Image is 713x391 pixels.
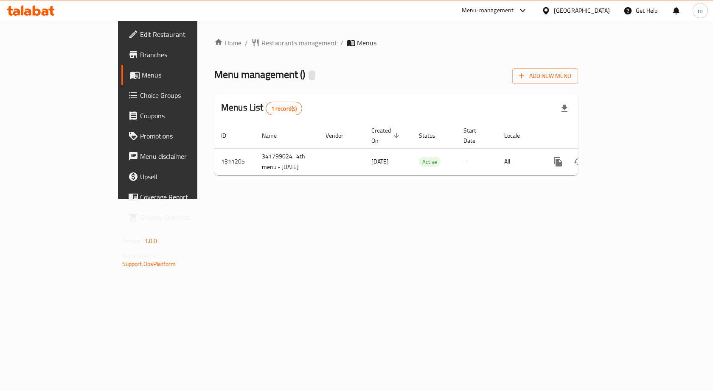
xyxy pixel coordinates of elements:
[255,148,319,175] td: 341799024- 4th menu - [DATE]
[463,125,487,146] span: Start Date
[140,131,230,141] span: Promotions
[698,6,703,15] span: m
[519,71,571,81] span: Add New Menu
[121,24,237,44] a: Edit Restaurant
[262,130,288,141] span: Name
[357,38,376,48] span: Menus
[121,105,237,126] a: Coupons
[121,65,237,85] a: Menus
[121,166,237,187] a: Upsell
[121,85,237,105] a: Choice Groups
[419,130,446,141] span: Status
[419,157,441,167] span: Active
[121,126,237,146] a: Promotions
[504,130,531,141] span: Locale
[122,236,143,247] span: Version:
[541,123,636,149] th: Actions
[371,125,402,146] span: Created On
[140,29,230,39] span: Edit Restaurant
[261,38,337,48] span: Restaurants management
[457,148,497,175] td: -
[140,151,230,161] span: Menu disclaimer
[251,38,337,48] a: Restaurants management
[122,250,161,261] span: Get support on:
[121,207,237,227] a: Grocery Checklist
[140,212,230,222] span: Grocery Checklist
[140,192,230,202] span: Coverage Report
[548,152,568,172] button: more
[221,101,302,115] h2: Menus List
[140,90,230,100] span: Choice Groups
[221,130,237,141] span: ID
[121,44,237,65] a: Branches
[371,156,389,167] span: [DATE]
[214,38,578,48] nav: breadcrumb
[266,105,302,113] span: 1 record(s)
[554,98,575,119] div: Export file
[245,38,248,48] li: /
[214,123,636,175] table: enhanced table
[497,148,541,175] td: All
[122,258,176,269] a: Support.OpsPlatform
[121,146,237,166] a: Menu disclaimer
[554,6,610,15] div: [GEOGRAPHIC_DATA]
[326,130,354,141] span: Vendor
[142,70,230,80] span: Menus
[144,236,157,247] span: 1.0.0
[140,50,230,60] span: Branches
[140,111,230,121] span: Coupons
[140,172,230,182] span: Upsell
[121,187,237,207] a: Coverage Report
[266,102,303,115] div: Total records count
[340,38,343,48] li: /
[568,152,589,172] button: Change Status
[214,65,305,84] span: Menu management ( )
[462,6,514,16] div: Menu-management
[512,68,578,84] button: Add New Menu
